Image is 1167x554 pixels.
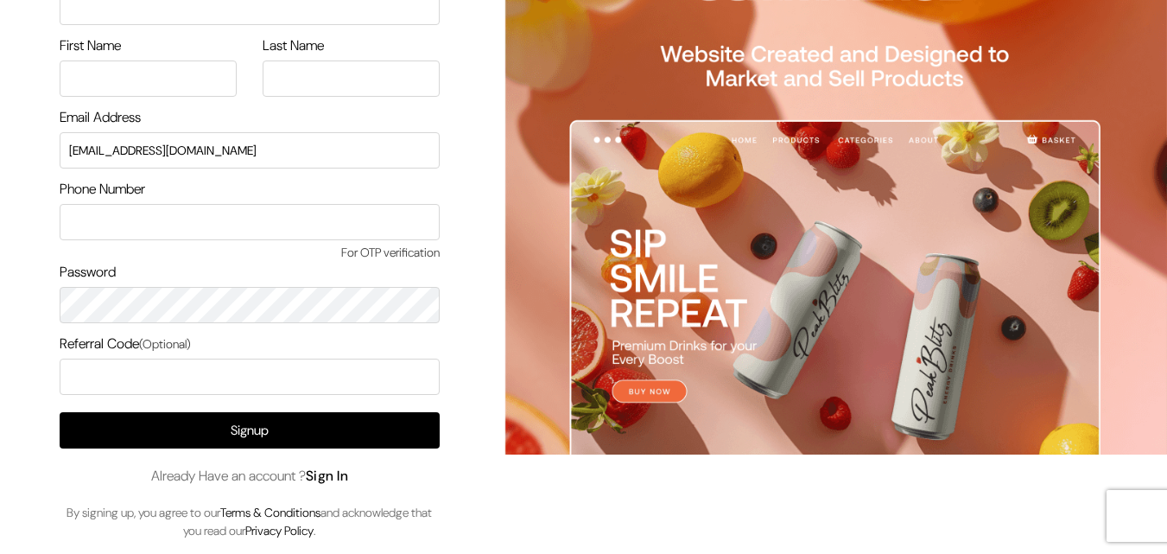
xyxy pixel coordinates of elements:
[263,35,324,56] label: Last Name
[306,467,349,485] a: Sign In
[60,262,116,283] label: Password
[60,504,440,540] p: By signing up, you agree to our and acknowledge that you read our .
[60,107,141,128] label: Email Address
[151,466,349,487] span: Already Have an account ?
[60,35,121,56] label: First Name
[60,179,145,200] label: Phone Number
[139,336,191,352] span: (Optional)
[60,334,191,354] label: Referral Code
[60,412,440,449] button: Signup
[220,505,320,520] a: Terms & Conditions
[60,244,440,262] span: For OTP verification
[245,523,314,538] a: Privacy Policy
